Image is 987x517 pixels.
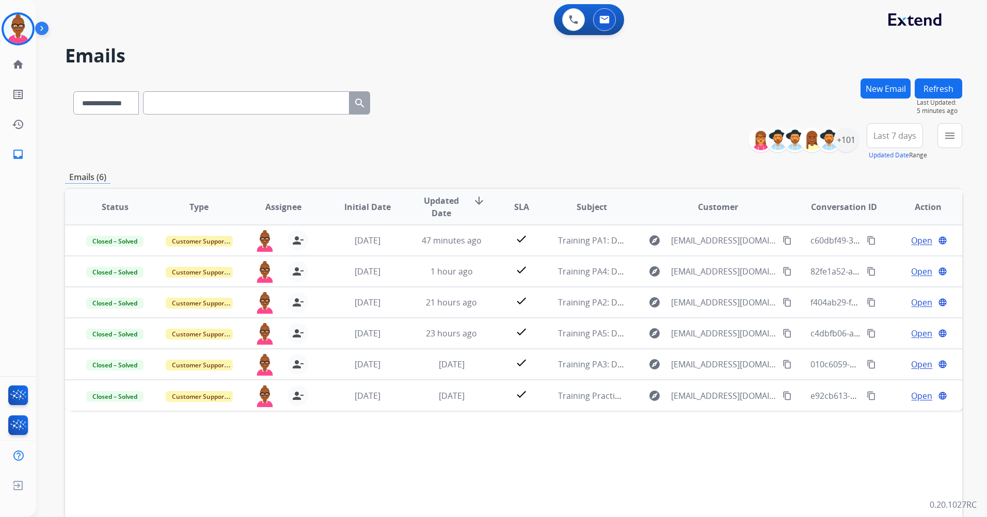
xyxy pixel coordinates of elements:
[938,391,947,400] mat-icon: language
[355,266,380,277] span: [DATE]
[254,323,275,345] img: agent-avatar
[515,388,528,400] mat-icon: check
[354,97,366,109] mat-icon: search
[292,234,304,247] mat-icon: person_remove
[254,230,275,252] img: agent-avatar
[558,328,738,339] span: Training PA5: Do Not Assign ([PERSON_NAME])
[671,296,777,309] span: [EMAIL_ADDRESS][DOMAIN_NAME]
[938,267,947,276] mat-icon: language
[783,391,792,400] mat-icon: content_copy
[355,235,380,246] span: [DATE]
[938,360,947,369] mat-icon: language
[86,329,144,340] span: Closed – Solved
[938,298,947,307] mat-icon: language
[944,130,956,142] mat-icon: menu
[930,498,977,511] p: 0.20.1027RC
[783,329,792,338] mat-icon: content_copy
[12,58,24,71] mat-icon: home
[254,292,275,314] img: agent-avatar
[911,390,932,402] span: Open
[783,360,792,369] mat-icon: content_copy
[648,327,661,340] mat-icon: explore
[418,195,465,219] span: Updated Date
[254,354,275,376] img: agent-avatar
[873,134,916,138] span: Last 7 days
[254,385,275,407] img: agent-avatar
[86,267,144,278] span: Closed – Solved
[558,266,738,277] span: Training PA4: Do Not Assign ([PERSON_NAME])
[671,327,777,340] span: [EMAIL_ADDRESS][DOMAIN_NAME]
[12,148,24,160] mat-icon: inbox
[648,234,661,247] mat-icon: explore
[867,329,876,338] mat-icon: content_copy
[166,360,233,370] span: Customer Support
[867,267,876,276] mat-icon: content_copy
[514,201,529,213] span: SLA
[577,201,607,213] span: Subject
[65,171,110,184] p: Emails (6)
[867,123,923,148] button: Last 7 days
[292,296,304,309] mat-icon: person_remove
[911,327,932,340] span: Open
[867,298,876,307] mat-icon: content_copy
[431,266,473,277] span: 1 hour ago
[648,390,661,402] mat-icon: explore
[292,358,304,370] mat-icon: person_remove
[426,297,477,308] span: 21 hours ago
[515,326,528,338] mat-icon: check
[558,359,738,370] span: Training PA3: Do Not Assign ([PERSON_NAME])
[671,358,777,370] span: [EMAIL_ADDRESS][DOMAIN_NAME]
[515,295,528,307] mat-icon: check
[86,236,144,247] span: Closed – Solved
[439,390,465,401] span: [DATE]
[515,264,528,276] mat-icon: check
[811,201,877,213] span: Conversation ID
[698,201,738,213] span: Customer
[355,328,380,339] span: [DATE]
[810,235,968,246] span: c60dbf49-3872-45db-bdb0-51eeef0e05bc
[12,118,24,131] mat-icon: history
[810,359,963,370] span: 010c6059-4e9f-4cce-9770-93c8e0f80ec7
[671,265,777,278] span: [EMAIL_ADDRESS][DOMAIN_NAME]
[166,267,233,278] span: Customer Support
[878,189,962,225] th: Action
[12,88,24,101] mat-icon: list_alt
[265,201,301,213] span: Assignee
[810,297,965,308] span: f404ab29-f904-4ae6-b726-614ca23d2fb7
[938,236,947,245] mat-icon: language
[422,235,482,246] span: 47 minutes ago
[671,234,777,247] span: [EMAIL_ADDRESS][DOMAIN_NAME]
[810,266,966,277] span: 82fe1a52-a94e-4c06-974f-43dbbc14d84a
[166,236,233,247] span: Customer Support
[292,265,304,278] mat-icon: person_remove
[861,78,911,99] button: New Email
[558,297,738,308] span: Training PA2: Do Not Assign ([PERSON_NAME])
[292,327,304,340] mat-icon: person_remove
[355,359,380,370] span: [DATE]
[671,390,777,402] span: [EMAIL_ADDRESS][DOMAIN_NAME]
[867,236,876,245] mat-icon: content_copy
[254,261,275,283] img: agent-avatar
[917,107,962,115] span: 5 minutes ago
[783,298,792,307] mat-icon: content_copy
[869,151,927,159] span: Range
[648,265,661,278] mat-icon: explore
[911,296,932,309] span: Open
[515,357,528,369] mat-icon: check
[515,233,528,245] mat-icon: check
[648,296,661,309] mat-icon: explore
[867,360,876,369] mat-icon: content_copy
[65,45,962,66] h2: Emails
[834,127,858,152] div: +101
[558,235,738,246] span: Training PA1: Do Not Assign ([PERSON_NAME])
[810,390,972,401] span: e92cb613-8ba9-49be-bb3b-d369c3c78124
[938,329,947,338] mat-icon: language
[4,14,33,43] img: avatar
[783,236,792,245] mat-icon: content_copy
[867,391,876,400] mat-icon: content_copy
[166,391,233,402] span: Customer Support
[911,358,932,370] span: Open
[189,201,209,213] span: Type
[355,297,380,308] span: [DATE]
[473,195,485,207] mat-icon: arrow_downward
